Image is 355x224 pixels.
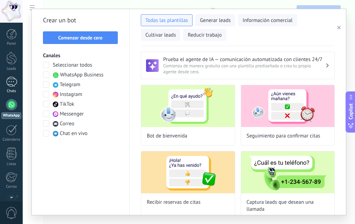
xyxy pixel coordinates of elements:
[1,42,22,46] div: Panel
[60,101,74,108] span: TikTok
[43,31,118,44] button: Comenzar desde cero
[60,81,80,88] span: Telegram
[60,91,82,98] span: Instagram
[163,56,325,63] h3: Prueba el agente de IA — comunicación automatizada con clientes 24/7
[43,52,118,59] h3: Canales
[1,162,22,166] div: Listas
[43,15,118,26] h2: Crear un bot
[1,89,22,94] div: Chats
[60,120,74,127] span: Correo
[53,62,92,69] span: Seleccionar todos
[238,14,297,26] button: Información comercial
[141,29,180,41] button: Cultivar leads
[1,137,22,142] div: Calendario
[241,151,335,193] img: Captura leads que desean una llamada
[141,151,235,193] img: Recibir reservas de citas
[145,32,176,39] span: Cultivar leads
[147,133,187,140] span: Bot de bienvenida
[60,72,103,79] span: WhatsApp Business
[141,14,193,26] button: Todas las plantillas
[241,85,335,127] img: Seguimiento para confirmar citas
[1,185,22,189] div: Correo
[163,63,325,75] span: Comienza de manera gratuita con una plantilla prediseñada o crea tu propio agente desde cero.
[60,111,84,118] span: Messenger
[242,17,292,24] span: Información comercial
[145,17,188,24] span: Todas las plantillas
[147,199,201,206] span: Recibir reservas de citas
[141,85,235,127] img: Bot de bienvenida
[200,17,231,24] span: Generar leads
[58,35,103,40] span: Comenzar desde cero
[247,133,320,140] span: Seguimiento para confirmar citas
[60,130,87,137] span: Chat en vivo
[247,199,329,213] span: Captura leads que desean una llamada
[1,67,22,71] div: Leads
[1,112,21,119] div: WhatsApp
[183,29,226,41] button: Reducir trabajo
[195,14,235,26] button: Generar leads
[188,32,222,39] span: Reducir trabajo
[347,104,354,120] span: Copilot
